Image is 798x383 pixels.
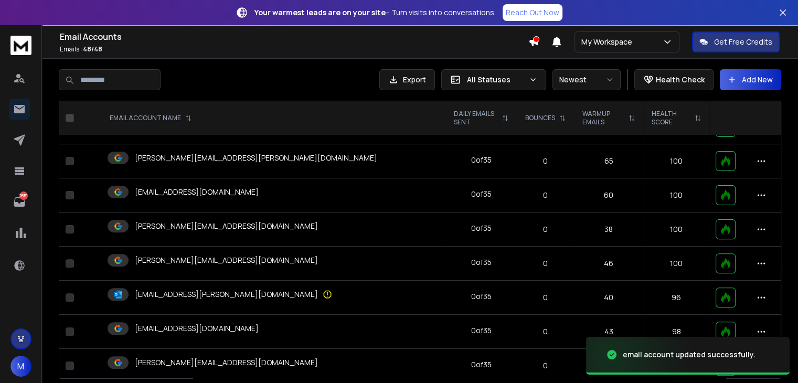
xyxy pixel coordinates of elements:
div: 0 of 35 [471,325,492,336]
div: 0 of 35 [471,155,492,165]
td: 100 [643,178,709,212]
div: 0 of 35 [471,257,492,268]
p: HEALTH SCORE [652,110,690,126]
p: All Statuses [467,75,525,85]
td: 100 [643,212,709,247]
button: Add New [720,69,781,90]
p: BOUNCES [525,114,555,122]
td: 40 [574,281,643,315]
div: email account updated successfully. [623,349,756,360]
button: M [10,356,31,377]
td: 60 [574,178,643,212]
span: 48 / 48 [83,45,102,54]
td: 39 [574,349,643,383]
p: 2851 [19,191,28,200]
div: 0 of 35 [471,291,492,302]
div: 0 of 35 [471,223,492,233]
p: [EMAIL_ADDRESS][DOMAIN_NAME] [135,323,259,334]
td: 96 [643,281,709,315]
p: 0 [523,326,568,337]
p: Health Check [656,75,705,85]
div: 0 of 35 [471,359,492,370]
p: 0 [523,156,568,166]
td: 46 [574,247,643,281]
p: My Workspace [581,37,636,47]
p: Emails : [60,45,528,54]
td: 65 [574,144,643,178]
p: [EMAIL_ADDRESS][DOMAIN_NAME] [135,187,259,197]
td: 100 [643,247,709,281]
img: logo [10,36,31,55]
div: 0 of 35 [471,189,492,199]
button: Newest [552,69,621,90]
p: [EMAIL_ADDRESS][PERSON_NAME][DOMAIN_NAME] [135,289,318,300]
p: DAILY EMAILS SENT [454,110,498,126]
td: 100 [643,144,709,178]
p: 0 [523,224,568,235]
p: [PERSON_NAME][EMAIL_ADDRESS][PERSON_NAME][DOMAIN_NAME] [135,153,377,163]
p: 0 [523,292,568,303]
a: Reach Out Now [503,4,562,21]
p: 0 [523,190,568,200]
p: [PERSON_NAME][EMAIL_ADDRESS][DOMAIN_NAME] [135,221,318,231]
button: Export [379,69,435,90]
p: WARMUP EMAILS [582,110,624,126]
p: 0 [523,360,568,371]
td: 38 [574,212,643,247]
a: 2851 [9,191,30,212]
button: Health Check [634,69,714,90]
p: Reach Out Now [506,7,559,18]
div: EMAIL ACCOUNT NAME [110,114,191,122]
h1: Email Accounts [60,30,528,43]
strong: Your warmest leads are on your site [254,7,386,17]
p: [PERSON_NAME][EMAIL_ADDRESS][DOMAIN_NAME] [135,357,318,368]
p: – Turn visits into conversations [254,7,494,18]
p: 0 [523,258,568,269]
button: Get Free Credits [692,31,780,52]
p: Get Free Credits [714,37,772,47]
p: [PERSON_NAME][EMAIL_ADDRESS][DOMAIN_NAME] [135,255,318,265]
td: 43 [574,315,643,349]
td: 98 [643,315,709,349]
